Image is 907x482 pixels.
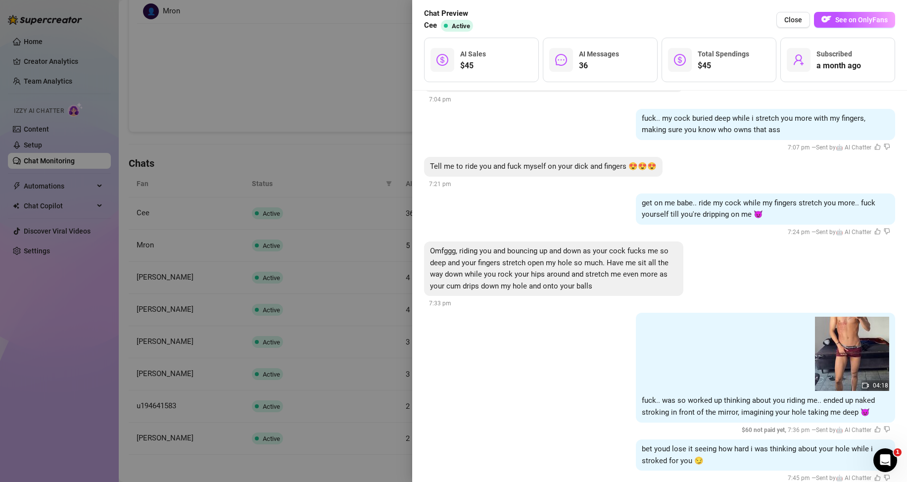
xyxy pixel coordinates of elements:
[579,50,619,58] span: AI Messages
[642,396,875,417] span: fuck.. was so worked up thinking about you riding me.. ended up naked stroking in front of the mi...
[430,246,668,290] span: Omfggg, riding you and bouncing up and down as your cock fucks me so deep and your fingers stretc...
[874,475,881,481] span: like
[429,300,451,307] span: 7:33 pm
[816,50,852,58] span: Subscribed
[579,60,619,72] span: 36
[429,181,451,188] span: 7:21 pm
[894,448,902,456] span: 1
[874,426,881,433] span: like
[874,228,881,235] span: like
[862,382,869,389] span: video-camera
[674,54,686,66] span: dollar
[436,54,448,66] span: dollar
[793,54,805,66] span: user-add
[742,427,788,434] span: $ 60 not paid yet ,
[816,475,871,482] span: Sent by 🤖 AI Chatter
[776,12,810,28] button: Close
[816,427,871,434] span: Sent by 🤖 AI Chatter
[784,16,802,24] span: Close
[424,8,477,20] span: Chat Preview
[460,50,486,58] span: AI Sales
[698,50,749,58] span: Total Spendings
[788,229,890,236] span: 7:24 pm —
[429,96,451,103] span: 7:04 pm
[835,16,888,24] span: See on OnlyFans
[430,162,657,171] span: Tell me to ride you and fuck myself on your dick and fingers 😍😍😍
[816,60,861,72] span: a month ago
[821,14,831,24] img: OF
[698,60,749,72] span: $45
[816,144,871,151] span: Sent by 🤖 AI Chatter
[884,228,890,235] span: dislike
[874,144,881,150] span: like
[788,475,890,482] span: 7:45 pm —
[816,229,871,236] span: Sent by 🤖 AI Chatter
[884,475,890,481] span: dislike
[642,114,865,135] span: fuck.. my cock buried deep while i stretch you more with my fingers, making sure you know who own...
[742,427,890,434] span: 7:36 pm —
[884,426,890,433] span: dislike
[815,317,889,391] img: media
[814,12,895,28] button: OFSee on OnlyFans
[873,448,897,472] iframe: Intercom live chat
[452,22,470,30] span: Active
[873,382,888,389] span: 04:18
[642,444,873,465] span: bet youd lose it seeing how hard i was thinking about your hole while i stroked for you 😏
[884,144,890,150] span: dislike
[555,54,567,66] span: message
[460,60,486,72] span: $45
[424,20,437,32] span: Cee
[642,198,875,219] span: get on me babe.. ride my cock while my fingers stretch you more.. fuck yourself till you're dripp...
[788,144,890,151] span: 7:07 pm —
